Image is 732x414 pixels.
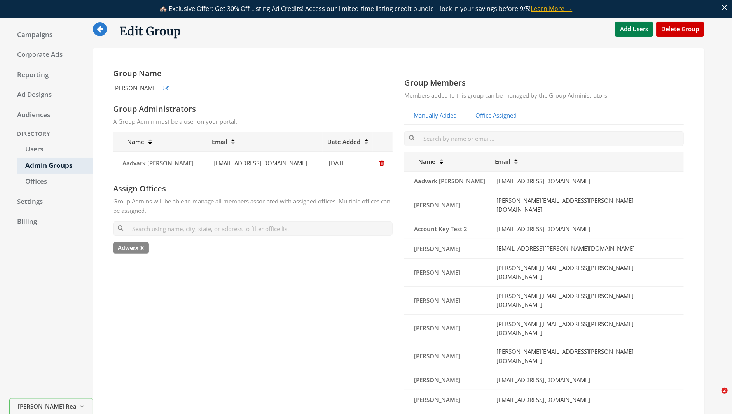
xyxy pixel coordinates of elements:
iframe: Intercom live chat [706,388,724,406]
p: Members added to this group can be managed by the Group Administrators. [404,91,684,100]
input: Search using name, city, state, or address to filter office list [113,221,393,236]
span: [PERSON_NAME] [414,245,460,253]
span: [PERSON_NAME] [414,376,460,384]
span: Adwerx [113,242,149,254]
td: [PERSON_NAME][EMAIL_ADDRESS][PERSON_NAME][DOMAIN_NAME] [490,314,684,342]
a: Aadvark [PERSON_NAME] [414,176,486,186]
td: [EMAIL_ADDRESS][PERSON_NAME][DOMAIN_NAME] [490,239,684,259]
a: Audiences [9,107,93,123]
td: [DATE] [323,152,373,174]
span: [PERSON_NAME] [414,396,460,403]
a: Ad Designs [9,87,93,103]
span: Email [212,138,227,146]
td: [EMAIL_ADDRESS][DOMAIN_NAME] [490,171,684,191]
span: [PERSON_NAME] [414,296,460,304]
a: Users [17,141,93,158]
a: [PERSON_NAME] [414,244,461,254]
span: Email [495,158,510,165]
div: Directory [9,127,93,141]
button: Add Users [615,22,653,36]
a: Manually Added [404,106,466,125]
a: [PERSON_NAME] [414,268,461,277]
button: Remove Administrator [377,157,386,170]
p: Group Admins will be able to manage all members associated with assigned offices. Multiple office... [113,197,393,215]
a: [PERSON_NAME] [414,395,461,405]
span: [PERSON_NAME] Realty [18,402,77,411]
span: Name [409,158,435,165]
h4: Assign Offices [113,184,393,194]
td: [EMAIL_ADDRESS][DOMAIN_NAME] [207,152,323,174]
td: [EMAIL_ADDRESS][DOMAIN_NAME] [490,370,684,390]
span: Date Added [327,138,360,146]
a: Reporting [9,67,93,83]
h4: Group Administrators [113,104,393,114]
span: [PERSON_NAME] [414,324,460,332]
a: Settings [9,194,93,210]
h4: Group Name [113,68,393,79]
button: Delete Group [656,22,704,36]
a: Offices [17,174,93,190]
td: [PERSON_NAME][EMAIL_ADDRESS][PERSON_NAME][DOMAIN_NAME] [490,191,684,219]
a: Account Key Test 2 [414,224,468,234]
span: [PERSON_NAME] [414,268,460,276]
span: [PERSON_NAME] [414,201,460,209]
span: [PERSON_NAME] [414,352,460,360]
input: Search by name or email... [404,131,684,146]
p: A Group Admin must be a user on your portal. [113,117,393,126]
a: [PERSON_NAME] [414,323,461,333]
td: [PERSON_NAME][EMAIL_ADDRESS][PERSON_NAME][DOMAIN_NAME] [490,258,684,286]
a: Billing [9,214,93,230]
span: [PERSON_NAME] [113,84,158,93]
a: Office Assigned [466,106,526,125]
td: [PERSON_NAME][EMAIL_ADDRESS][PERSON_NAME][DOMAIN_NAME] [490,286,684,314]
a: [PERSON_NAME] [414,200,461,210]
a: Corporate Ads [9,47,93,63]
a: [PERSON_NAME] [414,351,461,361]
span: Name [118,138,144,146]
td: [EMAIL_ADDRESS][DOMAIN_NAME] [490,390,684,409]
span: Aadvark [PERSON_NAME] [122,159,194,167]
a: [PERSON_NAME] [414,375,461,385]
i: Remove office [140,245,144,251]
a: [PERSON_NAME] [414,296,461,305]
span: Aadvark [PERSON_NAME] [414,177,485,185]
h1: Edit Group [119,24,181,39]
a: Campaigns [9,27,93,43]
td: [PERSON_NAME][EMAIL_ADDRESS][PERSON_NAME][DOMAIN_NAME] [490,342,684,370]
h4: Group Members [404,78,684,88]
a: Admin Groups [17,158,93,174]
td: [EMAIL_ADDRESS][DOMAIN_NAME] [490,219,684,239]
span: Account Key Test 2 [414,225,467,233]
span: 2 [722,388,728,394]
